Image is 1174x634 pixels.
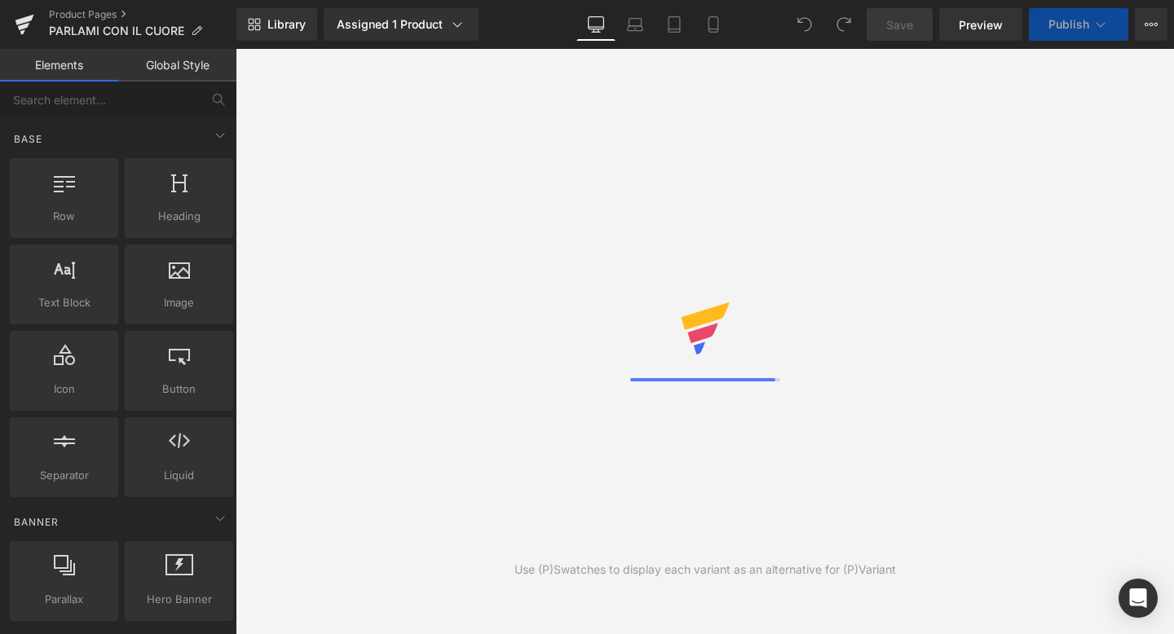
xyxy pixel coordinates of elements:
[130,591,228,608] span: Hero Banner
[12,131,44,147] span: Base
[236,8,317,41] a: New Library
[886,16,913,33] span: Save
[655,8,694,41] a: Tablet
[12,514,60,530] span: Banner
[616,8,655,41] a: Laptop
[49,24,184,37] span: PARLAMI CON IL CUORE
[15,591,113,608] span: Parallax
[1048,18,1089,31] span: Publish
[694,8,733,41] a: Mobile
[828,8,860,41] button: Redo
[15,208,113,225] span: Row
[118,49,236,81] a: Global Style
[130,467,228,484] span: Liquid
[130,294,228,311] span: Image
[267,17,306,32] span: Library
[959,16,1003,33] span: Preview
[1119,579,1158,618] div: Open Intercom Messenger
[1029,8,1128,41] button: Publish
[15,467,113,484] span: Separator
[514,561,896,579] div: Use (P)Swatches to display each variant as an alternative for (P)Variant
[788,8,821,41] button: Undo
[1135,8,1167,41] button: More
[576,8,616,41] a: Desktop
[15,381,113,398] span: Icon
[130,208,228,225] span: Heading
[337,16,466,33] div: Assigned 1 Product
[15,294,113,311] span: Text Block
[49,8,236,21] a: Product Pages
[939,8,1022,41] a: Preview
[130,381,228,398] span: Button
